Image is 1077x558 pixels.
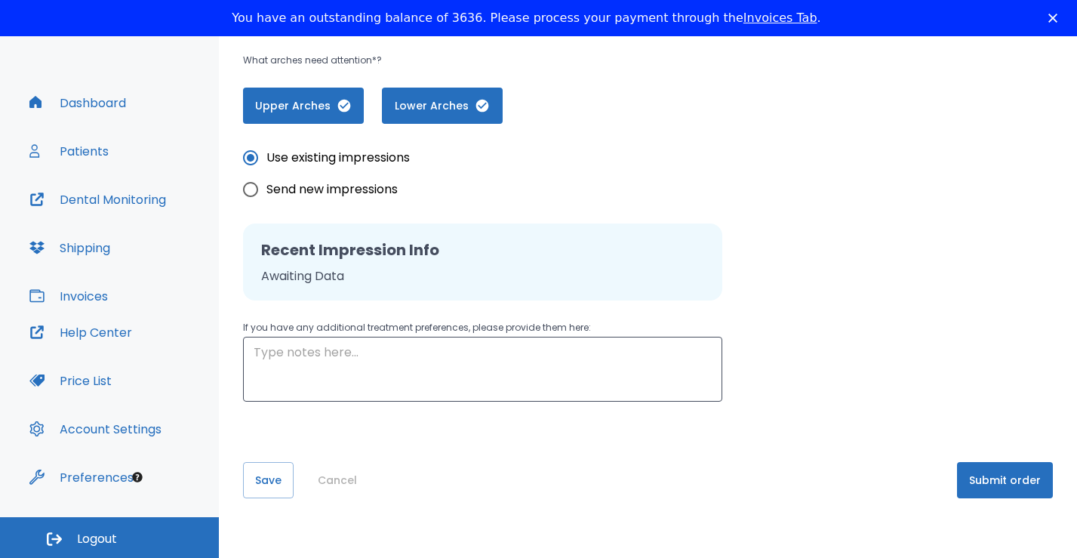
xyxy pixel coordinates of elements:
[261,267,704,285] p: Awaiting Data
[243,319,722,337] p: If you have any additional treatment preferences, please provide them here:
[1048,14,1063,23] div: Close
[266,180,398,199] span: Send new impressions
[20,411,171,447] button: Account Settings
[957,462,1053,498] button: Submit order
[258,98,349,114] span: Upper Arches
[77,531,117,547] span: Logout
[20,362,121,399] button: Price List
[20,133,118,169] button: Patients
[382,88,503,124] button: Lower Arches
[312,462,363,498] button: Cancel
[397,98,488,114] span: Lower Arches
[131,470,144,484] div: Tooltip anchor
[261,239,704,261] h2: Recent Impression Info
[266,149,410,167] span: Use existing impressions
[20,230,119,266] button: Shipping
[243,88,364,124] button: Upper Arches
[20,85,135,121] button: Dashboard
[20,181,175,217] button: Dental Monitoring
[20,278,117,314] button: Invoices
[243,51,715,69] p: What arches need attention*?
[20,459,143,495] button: Preferences
[243,462,294,498] button: Save
[743,11,817,25] a: Invoices Tab
[20,314,141,350] button: Help Center
[232,11,820,26] div: You have an outstanding balance of 3636. Please process your payment through the .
